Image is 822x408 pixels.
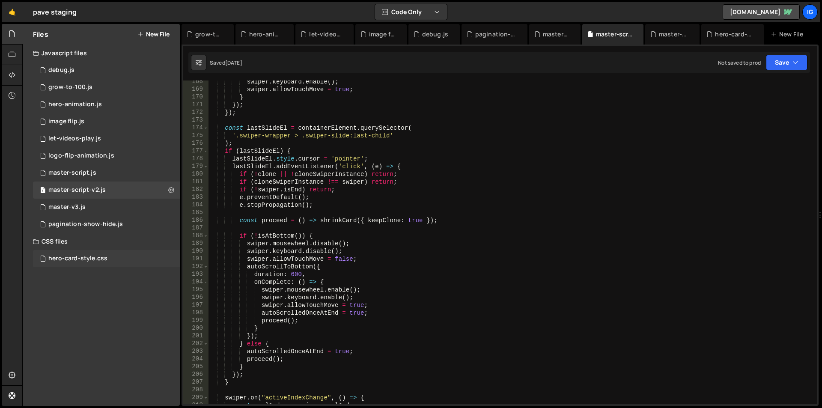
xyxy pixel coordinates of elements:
[183,271,208,278] div: 193
[183,209,208,217] div: 185
[183,301,208,309] div: 197
[40,188,45,194] span: 1
[183,232,208,240] div: 188
[48,118,84,125] div: image flip.js
[183,332,208,340] div: 201
[183,140,208,147] div: 176
[33,250,180,267] div: 16760/45784.css
[210,59,242,66] div: Saved
[422,30,448,39] div: debug.js
[48,152,114,160] div: logo-flip-animation.js
[48,186,106,194] div: master-script-v2.js
[183,147,208,155] div: 177
[183,317,208,325] div: 199
[48,101,102,108] div: hero-animation.js
[23,233,180,250] div: CSS files
[183,325,208,332] div: 200
[543,30,570,39] div: master-v3.js
[375,4,447,20] button: Code Only
[183,201,208,209] div: 184
[183,170,208,178] div: 180
[718,59,761,66] div: Not saved to prod
[183,116,208,124] div: 173
[137,31,170,38] button: New File
[33,96,180,113] div: 16760/45785.js
[48,220,123,228] div: pagination-show-hide.js
[33,30,48,39] h2: Files
[48,83,92,91] div: grow-to-100.js
[183,255,208,263] div: 191
[183,132,208,140] div: 175
[225,59,242,66] div: [DATE]
[183,348,208,355] div: 203
[183,155,208,163] div: 178
[183,217,208,224] div: 186
[183,394,208,402] div: 209
[183,93,208,101] div: 170
[715,30,753,39] div: hero-card-style.css
[33,216,180,233] div: 16760/46600.js
[183,294,208,301] div: 196
[369,30,396,39] div: image flip.js
[33,113,180,130] div: 16760/46741.js
[183,194,208,201] div: 183
[183,378,208,386] div: 207
[771,30,807,39] div: New File
[183,178,208,186] div: 181
[183,224,208,232] div: 187
[183,101,208,109] div: 171
[33,182,180,199] div: 16760/45980.js
[183,363,208,371] div: 205
[195,30,223,39] div: grow-to-100.js
[183,340,208,348] div: 202
[802,4,818,20] a: ig
[183,355,208,363] div: 204
[48,169,96,177] div: master-script.js
[33,130,180,147] div: 16760/46836.js
[723,4,800,20] a: [DOMAIN_NAME]
[183,109,208,116] div: 172
[33,164,180,182] div: 16760/45786.js
[596,30,633,39] div: master-script-v2.js
[249,30,283,39] div: hero-animation.js
[33,7,77,17] div: pave staging
[183,186,208,194] div: 182
[475,30,517,39] div: pagination-show-hide.js
[183,386,208,394] div: 208
[183,86,208,93] div: 169
[48,135,101,143] div: let-videos-play.js
[183,163,208,170] div: 179
[183,286,208,294] div: 195
[659,30,689,39] div: master-script.js
[33,62,180,79] div: 16760/46602.js
[48,66,74,74] div: debug.js
[33,147,180,164] div: 16760/46375.js
[33,199,180,216] div: 16760/46055.js
[183,247,208,255] div: 190
[23,45,180,62] div: Javascript files
[766,55,807,70] button: Save
[33,79,180,96] div: 16760/45783.js
[183,124,208,132] div: 174
[48,255,107,262] div: hero-card-style.css
[183,371,208,378] div: 206
[183,78,208,86] div: 168
[2,2,23,22] a: 🤙
[183,309,208,317] div: 198
[183,263,208,271] div: 192
[48,203,86,211] div: master-v3.js
[183,278,208,286] div: 194
[183,240,208,247] div: 189
[309,30,343,39] div: let-videos-play.js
